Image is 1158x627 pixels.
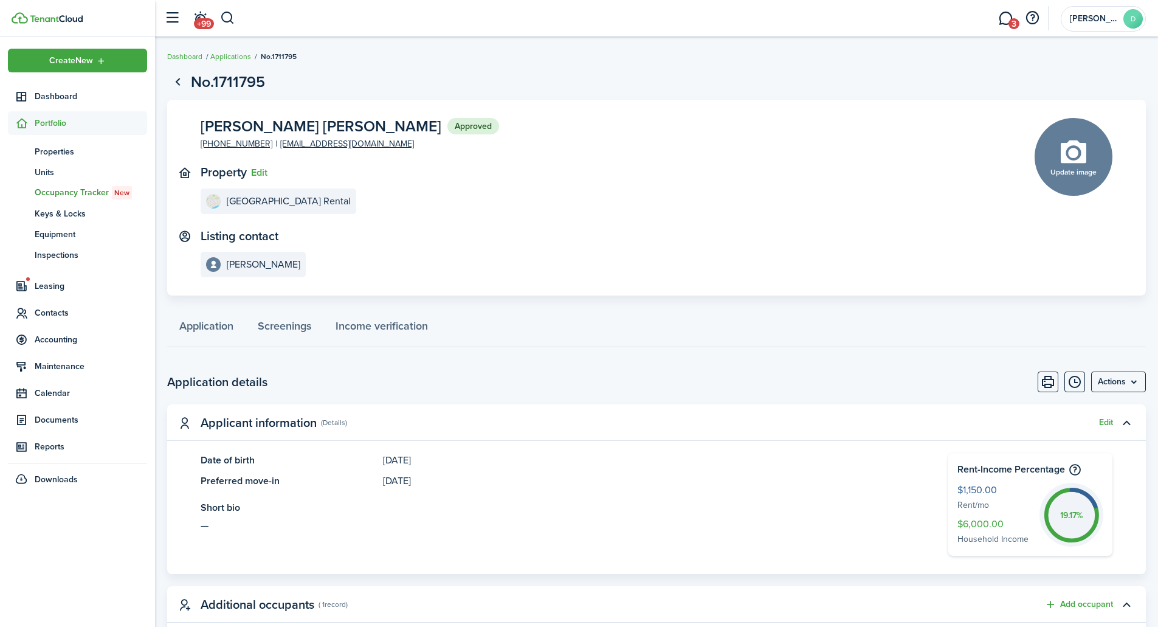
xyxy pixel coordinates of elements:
text-item: Property [201,165,247,179]
span: Create New [49,57,93,65]
span: Daniel [1070,15,1118,23]
span: $6,000.00 [957,517,1033,533]
see-more: — [201,518,912,533]
span: Units [35,166,147,179]
button: Toggle accordion [1116,594,1137,615]
avatar-text: D [1123,9,1143,29]
panel-main-body: Toggle accordion [167,453,1146,574]
panel-main-description: [DATE] [383,453,912,468]
a: Keys & Locks [8,203,147,224]
span: Household Income [957,533,1033,547]
a: Income verification [323,311,440,347]
a: Notifications [188,3,212,34]
a: Applications [210,51,251,62]
span: Dashboard [35,90,147,103]
span: Properties [35,145,147,158]
panel-main-title: Short bio [201,501,912,515]
span: Occupancy Tracker [35,186,147,199]
panel-main-title: Date of birth [201,453,377,468]
panel-main-subtitle: ( 1 record ) [319,599,348,610]
a: Screenings [246,311,323,347]
a: Dashboard [167,51,202,62]
span: Reports [35,440,147,453]
a: Inspections [8,244,147,265]
button: Search [220,8,235,29]
a: Properties [8,141,147,162]
span: Inspections [35,249,147,262]
span: Calendar [35,387,147,400]
panel-main-title: Additional occupants [201,598,314,612]
span: Equipment [35,228,147,241]
menu-btn: Actions [1091,372,1146,392]
h4: Rent-Income Percentage [957,462,1103,477]
panel-main-subtitle: (Details) [321,417,347,428]
span: Keys & Locks [35,207,147,220]
span: Rent/mo [957,499,1033,513]
h2: Application details [167,373,267,391]
button: Open resource center [1022,8,1043,29]
span: No.1711795 [261,51,297,62]
img: College Ave House Rental [206,194,221,209]
text-item: Listing contact [201,229,278,243]
a: Application [167,311,246,347]
span: Accounting [35,333,147,346]
a: Occupancy TrackerNew [8,182,147,203]
span: Downloads [35,473,78,486]
span: +99 [194,18,214,29]
span: [PERSON_NAME] [PERSON_NAME] [201,119,441,134]
button: Open sidebar [160,7,184,30]
a: Equipment [8,224,147,244]
span: Documents [35,414,147,426]
a: [EMAIL_ADDRESS][DOMAIN_NAME] [280,137,414,150]
span: Contacts [35,307,147,319]
e-details-info-title: [PERSON_NAME] [227,259,300,270]
span: Maintenance [35,360,147,373]
img: TenantCloud [12,12,28,24]
span: 3 [1008,18,1019,29]
span: $1,150.00 [957,483,1033,499]
panel-main-description: [DATE] [383,474,912,488]
span: Portfolio [35,117,147,130]
panel-main-title: Preferred move-in [201,474,377,488]
a: Dashboard [8,85,147,108]
button: Add occupant [1044,598,1113,612]
button: Edit [1099,418,1113,428]
button: Toggle accordion [1116,412,1137,433]
button: Update image [1035,118,1112,196]
button: Print [1038,372,1058,392]
panel-main-title: Applicant information [201,416,317,430]
a: Messaging [994,3,1017,34]
a: Go back [167,72,188,92]
a: Units [8,162,147,182]
img: TenantCloud [30,15,83,23]
a: [PHONE_NUMBER] [201,137,272,150]
button: Open menu [8,49,147,72]
a: Reports [8,435,147,459]
span: New [114,187,129,198]
button: Open menu [1091,372,1146,392]
button: Edit [251,167,267,178]
e-details-info-title: [GEOGRAPHIC_DATA] Rental [227,196,351,207]
span: Leasing [35,280,147,293]
button: Timeline [1064,372,1085,392]
status: Approved [447,118,499,135]
h1: No.1711795 [191,71,265,94]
